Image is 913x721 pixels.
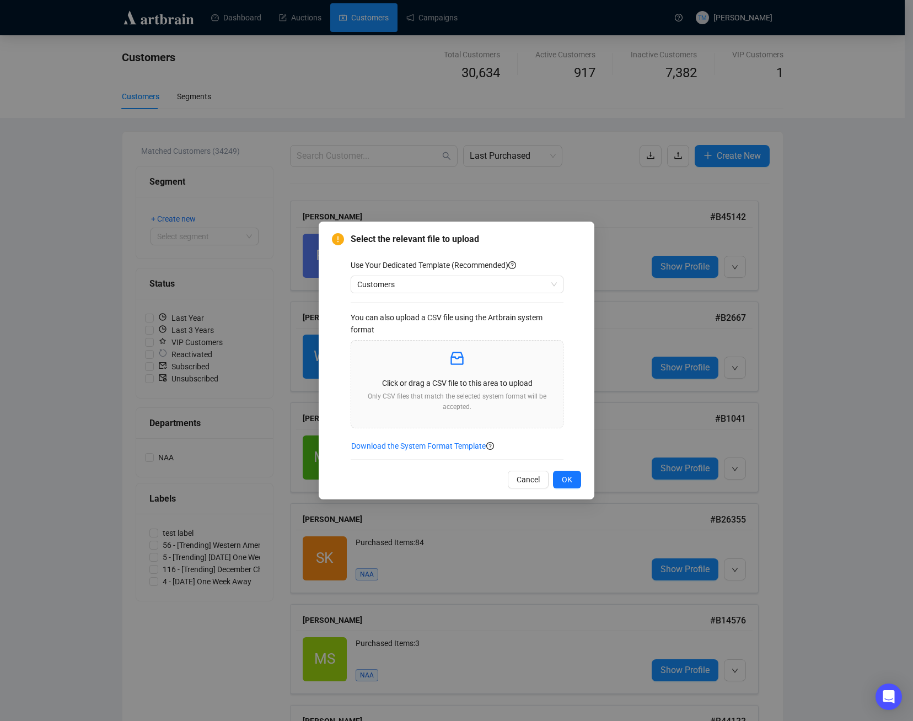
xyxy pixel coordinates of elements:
span: question-circle [486,442,494,450]
span: OK [562,474,572,486]
button: Download the System Format Template [351,437,486,455]
p: Click or drag a CSV file to this area to upload [360,377,554,389]
div: You can also upload a CSV file using the Artbrain system format [351,311,563,336]
span: question-circle [508,261,516,269]
span: exclamation-circle [332,233,344,245]
div: Use Your Dedicated Template (Recommended) [351,259,563,271]
p: Only CSV files that match the selected system format will be accepted. [360,391,554,412]
span: inboxClick or drag a CSV file to this area to uploadOnly CSV files that match the selected system... [351,341,563,428]
button: Cancel [508,471,549,488]
span: Select the relevant file to upload [351,233,581,246]
span: Cancel [517,474,540,486]
div: Open Intercom Messenger [876,684,902,710]
span: Customers [357,276,557,293]
span: Download the System Format Template [351,440,486,452]
button: OK [553,471,581,488]
span: inbox [448,349,466,367]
